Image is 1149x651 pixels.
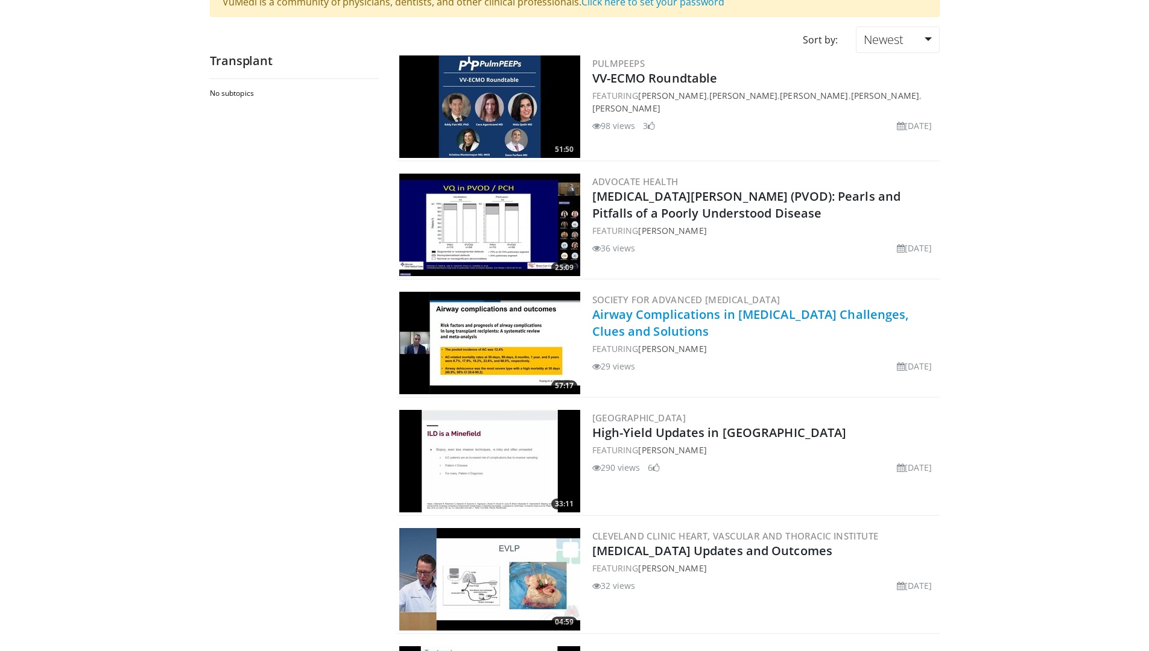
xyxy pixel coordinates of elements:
a: [PERSON_NAME] [638,562,706,574]
div: FEATURING [592,562,937,574]
a: [PERSON_NAME] [780,90,848,101]
a: [PERSON_NAME] [709,90,777,101]
li: 36 views [592,242,636,254]
a: [GEOGRAPHIC_DATA] [592,412,686,424]
a: 51:50 [399,55,580,158]
li: 98 views [592,119,636,132]
li: 6 [648,461,660,474]
div: Sort by: [794,27,847,53]
div: FEATURING , , , , [592,89,937,115]
a: PulmPEEPs [592,57,645,69]
li: 29 views [592,360,636,373]
a: Cleveland Clinic Heart, Vascular and Thoracic Institute [592,530,879,542]
li: [DATE] [897,579,932,592]
div: FEATURING [592,444,937,456]
span: 25:09 [551,262,577,273]
a: [PERSON_NAME] [851,90,919,101]
li: 32 views [592,579,636,592]
li: [DATE] [897,119,932,132]
a: High-Yield Updates in [GEOGRAPHIC_DATA] [592,424,847,441]
img: 7663b177-b206-4e81-98d2-83f6b332dcf7.300x170_q85_crop-smart_upscale.jpg [399,55,580,158]
img: dc9e22a5-f54e-495f-8227-5f5ec5b50306.300x170_q85_crop-smart_upscale.jpg [399,410,580,512]
a: 25:09 [399,174,580,276]
span: 33:11 [551,498,577,509]
a: 57:17 [399,292,580,394]
a: VV-ECMO Roundtable [592,70,718,86]
img: 01e7c6f6-1739-4525-b7e5-680f7245a7f5.300x170_q85_crop-smart_upscale.jpg [399,292,580,394]
a: [MEDICAL_DATA][PERSON_NAME] (PVOD): Pearls and Pitfalls of a Poorly Understood Disease [592,188,901,221]
img: 4bec9d86-6d1e-407c-a3ec-c8e24b8cd69f.300x170_q85_crop-smart_upscale.jpg [399,174,580,276]
a: Advocate Health [592,175,679,187]
a: 33:11 [399,410,580,512]
li: 290 views [592,461,641,474]
span: 04:59 [551,617,577,627]
a: 04:59 [399,528,580,631]
a: [PERSON_NAME] [638,444,706,456]
a: [PERSON_NAME] [638,343,706,354]
li: [DATE] [897,461,932,474]
a: [PERSON_NAME] [638,225,706,236]
span: Newest [864,31,904,48]
a: [MEDICAL_DATA] Updates and Outcomes [592,542,833,559]
a: Newest [856,27,939,53]
a: Airway Complications in [MEDICAL_DATA] Challenges, Clues and Solutions [592,306,909,339]
li: 3 [643,119,655,132]
div: FEATURING [592,342,937,355]
span: 51:50 [551,144,577,155]
span: 57:17 [551,380,577,391]
a: [PERSON_NAME] [592,102,660,114]
h2: No subtopics [210,89,376,98]
a: [PERSON_NAME] [638,90,706,101]
h2: Transplant [210,53,379,69]
li: [DATE] [897,360,932,373]
div: FEATURING [592,224,937,237]
li: [DATE] [897,242,932,254]
a: Society for Advanced [MEDICAL_DATA] [592,294,780,306]
img: 102a7021-6b5d-4672-8374-d3ac33d3e154.300x170_q85_crop-smart_upscale.jpg [399,528,580,631]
